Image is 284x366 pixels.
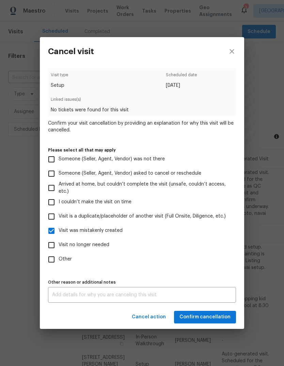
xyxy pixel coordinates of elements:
[59,256,72,263] span: Other
[166,82,197,89] span: [DATE]
[51,96,233,107] span: Linked issues(s)
[51,107,233,113] span: No tickets were found for this visit
[220,37,244,66] button: close
[59,156,165,163] span: Someone (Seller, Agent, Vendor) was not there
[48,120,236,133] span: Confirm your visit cancellation by providing an explanation for why this visit will be cancelled.
[51,82,68,89] span: Setup
[59,227,123,234] span: Visit was mistakenly created
[51,71,68,82] span: Visit type
[59,170,201,177] span: Someone (Seller, Agent, Vendor) asked to cancel or reschedule
[48,280,236,284] label: Other reason or additional notes
[48,148,236,152] label: Please select all that may apply
[166,71,197,82] span: Scheduled date
[48,47,94,56] h3: Cancel visit
[59,213,226,220] span: Visit is a duplicate/placeholder of another visit (Full Onsite, Diligence, etc.)
[129,311,169,323] button: Cancel action
[174,311,236,323] button: Confirm cancellation
[179,313,231,321] span: Confirm cancellation
[132,313,166,321] span: Cancel action
[59,241,109,249] span: Visit no longer needed
[59,181,231,195] span: Arrived at home, but couldn’t complete the visit (unsafe, couldn’t access, etc.)
[59,198,131,206] span: I couldn’t make the visit on time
